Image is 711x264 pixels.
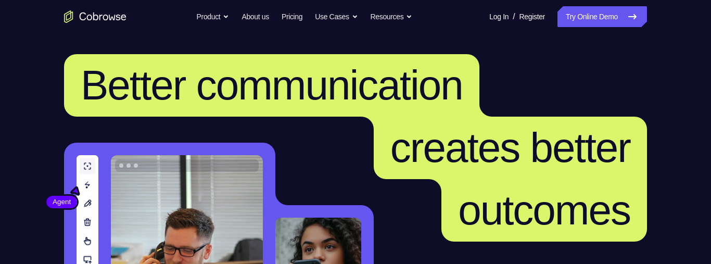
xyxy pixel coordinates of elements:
[81,62,463,108] span: Better communication
[315,6,358,27] button: Use Cases
[197,6,230,27] button: Product
[557,6,647,27] a: Try Online Demo
[390,124,630,171] span: creates better
[282,6,302,27] a: Pricing
[371,6,413,27] button: Resources
[242,6,269,27] a: About us
[64,10,126,23] a: Go to the home page
[489,6,509,27] a: Log In
[519,6,545,27] a: Register
[458,187,630,233] span: outcomes
[513,10,515,23] span: /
